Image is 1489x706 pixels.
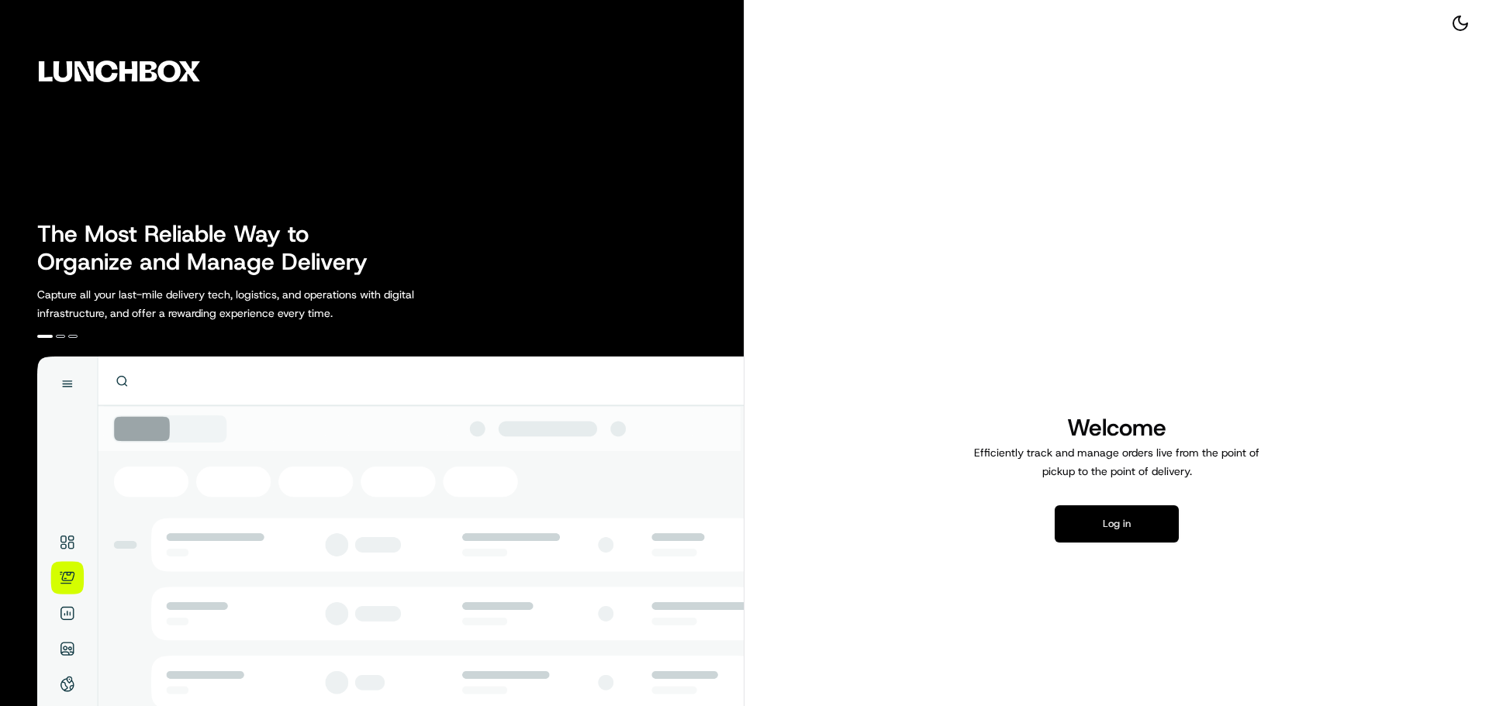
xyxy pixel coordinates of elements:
p: Efficiently track and manage orders live from the point of pickup to the point of delivery. [968,443,1266,480]
h2: The Most Reliable Way to Organize and Manage Delivery [37,220,385,276]
p: Capture all your last-mile delivery tech, logistics, and operations with digital infrastructure, ... [37,285,484,322]
button: Log in [1055,505,1179,542]
h1: Welcome [968,412,1266,443]
img: Company Logo [9,9,230,133]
